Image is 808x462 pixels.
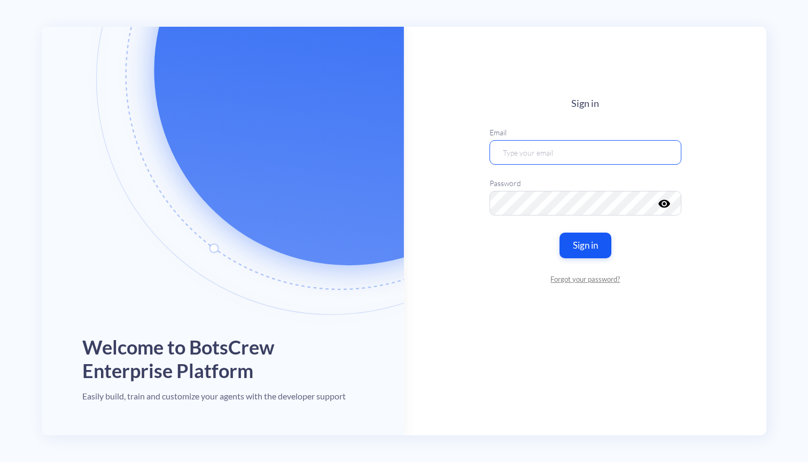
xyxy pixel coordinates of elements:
button: Sign in [559,233,611,258]
button: visibility [657,197,668,204]
label: Password [490,178,681,189]
label: Email [490,127,681,138]
h1: Welcome to BotsCrew Enterprise Platform [82,336,363,382]
a: Forgot your password? [490,274,681,285]
h4: Easily build, train and customize your agents with the developer support [82,391,346,401]
h4: Sign in [490,98,681,110]
i: visibility [657,197,670,210]
input: Type your email [490,140,681,165]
